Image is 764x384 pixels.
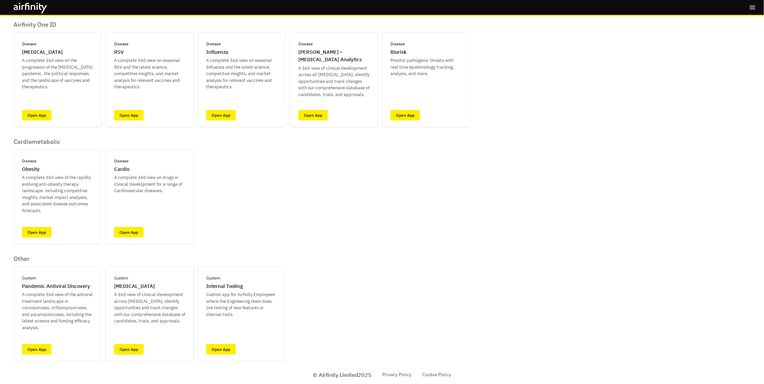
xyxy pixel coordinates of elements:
p: Custom [114,275,128,281]
a: Open App [22,344,51,355]
p: Disease [298,41,313,47]
p: Pandemic Antiviral Discovery [22,283,90,290]
p: Custom app for Airfinity Employees where the Engineering team does live testing of new features o... [206,291,277,318]
p: [MEDICAL_DATA] [22,48,63,56]
p: [MEDICAL_DATA] [114,283,155,290]
p: A 360 view of clinical development across all [MEDICAL_DATA]; identify opportunities and track ch... [298,65,369,98]
p: Disease [114,41,129,47]
p: A complete 360 view of the rapidly evolving anti-obesity therapy landscape, including competitive... [22,174,93,214]
a: Open App [114,344,144,355]
a: Open App [206,110,236,120]
p: Monitor pathogenic threats with real time epidemiology tracking, analysis, and more. [390,57,462,77]
p: Disease [114,158,129,164]
p: Disease [22,158,37,164]
p: Other [14,255,286,263]
p: A complete 360 view on the progression of the [MEDICAL_DATA] pandemic, the political responses, a... [22,57,93,90]
p: Cardiometabolic [14,138,194,145]
a: Open App [206,344,236,355]
p: A complete 360 view on drugs in clinical development for a range of Cardiovascular diseases. [114,174,185,194]
p: A complete 360 view of the antiviral treatment landscape in coronaviruses, orthomyxoviruses, and ... [22,291,93,331]
p: Internal Tooling [206,283,243,290]
a: Open App [22,227,51,238]
p: © Airfinity Limited 2025 [313,371,372,379]
p: Cardio [114,165,129,173]
a: Open App [22,110,51,120]
p: Disease [22,41,37,47]
a: Open App [298,110,328,120]
p: Influenza [206,48,228,56]
p: A complete 360 view on seasonal Influenza and the latest science, competitive insights, and marke... [206,57,277,90]
p: RSV [114,48,124,56]
p: Disease [390,41,405,47]
p: A complete 360 view on seasonal RSV and the latest science, competitive insights, and market anal... [114,57,185,90]
p: [PERSON_NAME] - [MEDICAL_DATA] Analytics [298,48,369,64]
p: Biorisk [390,48,406,56]
p: Disease [206,41,221,47]
p: Airfinity One ID [14,21,470,28]
p: Obesity [22,165,40,173]
a: Cookie Policy [422,371,451,378]
a: Privacy Policy [382,371,411,378]
p: A 360 view of clinical development across [MEDICAL_DATA]; identify opportunities and track change... [114,291,185,324]
a: Open App [114,227,144,238]
a: Open App [390,110,420,120]
p: Custom [206,275,220,281]
a: Open App [114,110,144,120]
p: Custom [22,275,36,281]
